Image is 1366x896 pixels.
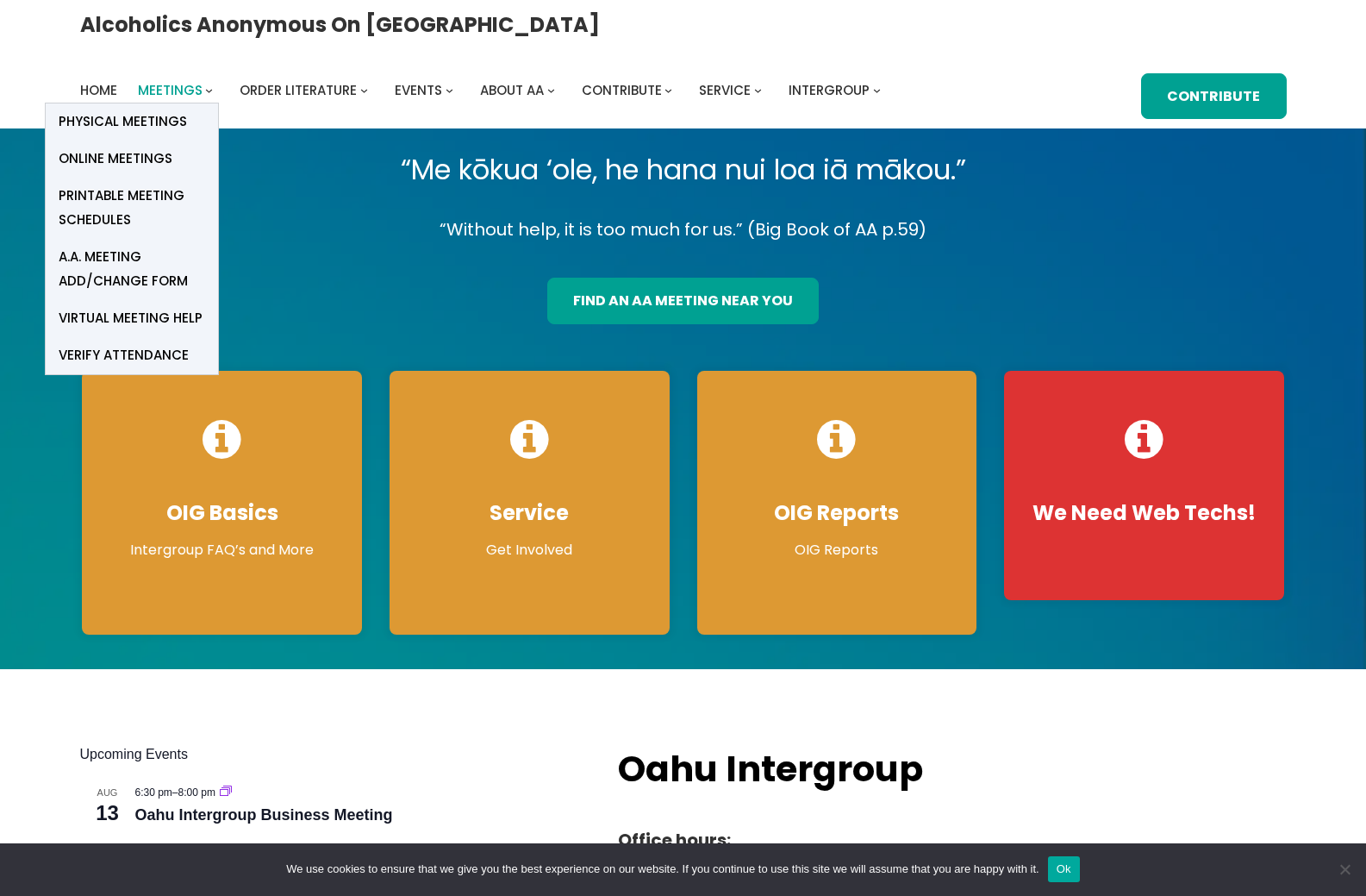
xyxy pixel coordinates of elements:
[714,540,960,561] p: OIG Reports
[205,86,213,94] button: Meetings submenu
[1336,861,1353,878] span: No
[80,841,135,855] span: Aug
[360,86,368,94] button: Order Literature submenu
[138,81,203,99] span: Meetings
[220,786,232,799] a: Event series: Oahu Intergroup Business Meeting
[46,239,218,300] a: A.A. Meeting Add/Change Form
[219,842,297,854] span: [DATE] 10:00 am
[754,86,762,94] button: Service submenu
[135,786,172,799] span: 6:30 pm
[46,178,218,239] a: Printable Meeting Schedules
[618,828,731,852] strong: Office hours:
[46,141,218,178] a: Online Meetings
[80,6,600,43] a: Alcoholics Anonymous on [GEOGRAPHIC_DATA]
[46,103,218,141] a: Physical Meetings
[59,245,205,293] span: A.A. Meeting Add/Change Form
[80,786,135,800] span: Aug
[582,81,662,99] span: Contribute
[80,81,117,99] span: Home
[99,500,345,526] h4: OIG Basics
[68,146,1298,194] p: “Me kōkua ‘ole, he hana nui loa iā mākou.”
[99,540,345,561] p: Intergroup FAQ’s and More
[407,540,652,561] p: Get Involved
[789,78,870,103] a: Intergroup
[80,744,584,765] h2: Upcoming Events
[582,78,662,103] a: Contribute
[699,78,751,103] a: Service
[407,500,652,526] h4: Service
[135,806,393,824] a: Oahu Intergroup Business Meeting
[714,500,960,526] h4: OIG Reports
[46,337,218,374] a: verify attendance
[138,78,203,103] a: Meetings
[547,86,555,94] button: About AA submenu
[59,184,205,232] span: Printable Meeting Schedules
[395,81,442,99] span: Events
[664,86,672,94] button: Contribute submenu
[480,81,544,99] span: About AA
[80,799,135,828] span: 13
[135,786,219,799] time: –
[547,278,820,324] a: find an aa meeting near you
[1141,73,1287,120] a: Contribute
[59,110,187,134] span: Physical Meetings
[395,78,442,103] a: Events
[618,744,1033,795] h2: Oahu Intergroup
[46,300,218,337] a: Virtual Meeting Help
[59,147,172,171] span: Online Meetings
[80,78,117,103] a: Home
[873,86,881,94] button: Intergroup submenu
[240,81,357,99] span: Order Literature
[59,343,189,367] span: verify attendance
[1021,500,1267,526] h4: We Need Web Techs!
[446,86,453,94] button: Events submenu
[80,78,887,103] nav: Intergroup
[178,786,215,799] span: 8:00 pm
[59,306,203,330] span: Virtual Meeting Help
[135,842,298,854] time: –
[135,842,214,854] span: [DATE] 12:00 pm
[699,81,751,99] span: Service
[68,215,1298,245] p: “Without help, it is too much for us.” (Big Book of AA p.59)
[480,78,544,103] a: About AA
[1048,856,1080,882] button: Ok
[286,861,1039,878] span: We use cookies to ensure that we give you the best experience on our website. If you continue to ...
[789,81,870,99] span: Intergroup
